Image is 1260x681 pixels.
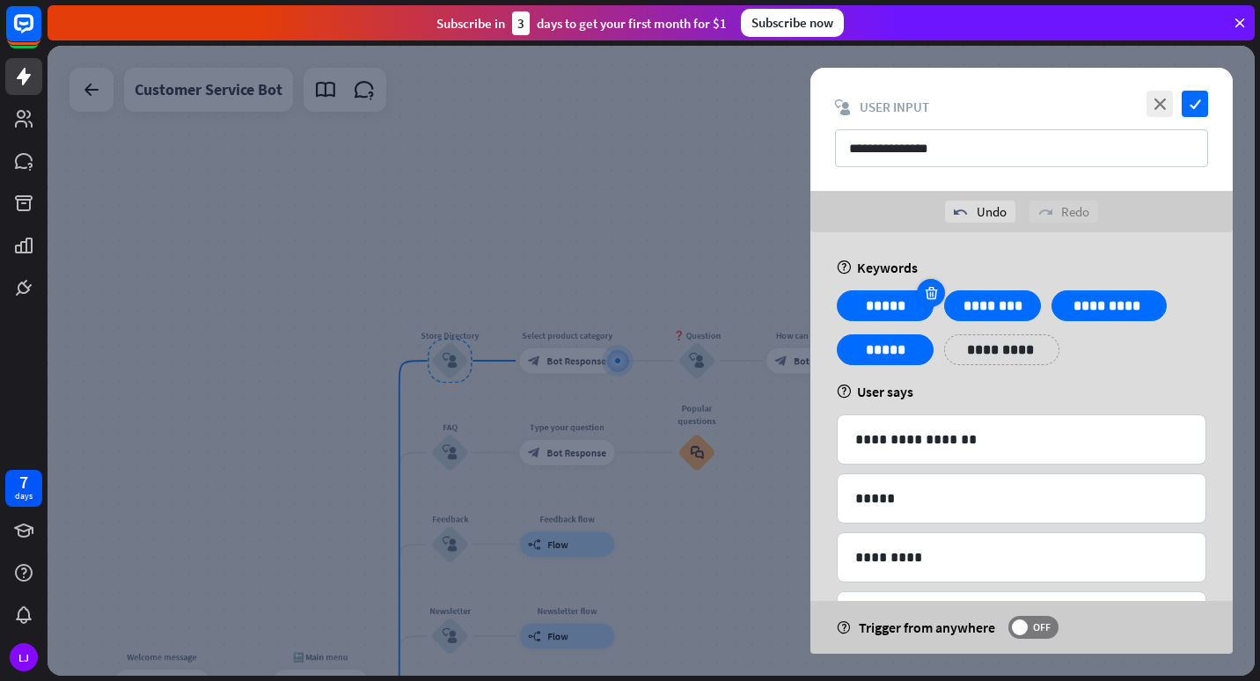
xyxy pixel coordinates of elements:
i: help [837,384,852,399]
div: 7 [19,474,28,490]
span: Trigger from anywhere [859,619,995,636]
div: Undo [945,201,1015,223]
i: help [837,621,850,634]
a: 7 days [5,470,42,507]
i: close [1146,91,1173,117]
i: block_user_input [835,99,851,115]
i: undo [954,205,968,219]
i: help [837,260,852,275]
div: LJ [10,643,38,671]
div: Subscribe in days to get your first month for $1 [436,11,727,35]
i: check [1182,91,1208,117]
span: OFF [1028,620,1055,634]
div: days [15,490,33,502]
div: User says [837,383,1206,400]
div: 3 [512,11,530,35]
div: Subscribe now [741,9,844,37]
i: redo [1038,205,1052,219]
button: Open LiveChat chat widget [14,7,67,60]
div: Keywords [837,259,1206,276]
div: Redo [1029,201,1098,223]
span: User Input [860,99,929,115]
